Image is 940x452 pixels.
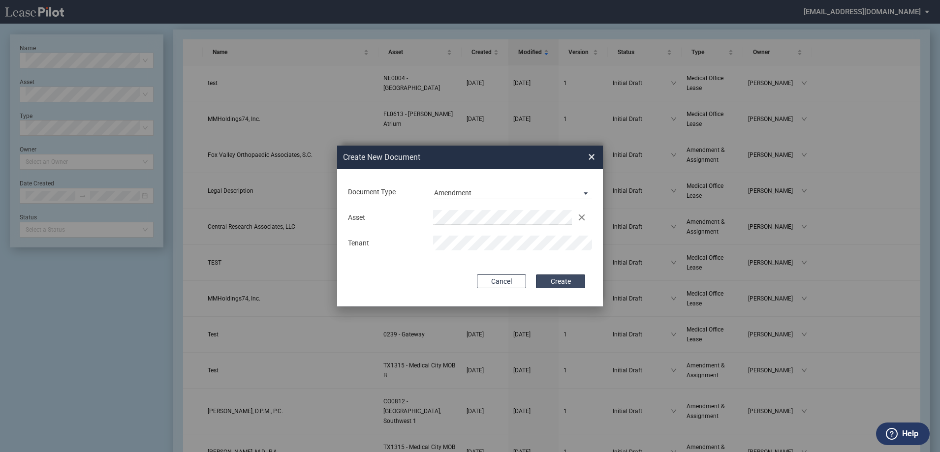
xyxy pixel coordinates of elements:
md-dialog: Create New ... [337,146,603,307]
button: Create [536,274,585,288]
span: × [588,149,595,165]
label: Help [902,427,918,440]
div: Amendment [434,189,471,197]
div: Tenant [342,239,427,248]
div: Asset [342,213,427,223]
md-select: Document Type: Amendment [433,184,592,199]
h2: Create New Document [343,152,553,163]
div: Document Type [342,187,427,197]
button: Cancel [477,274,526,288]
